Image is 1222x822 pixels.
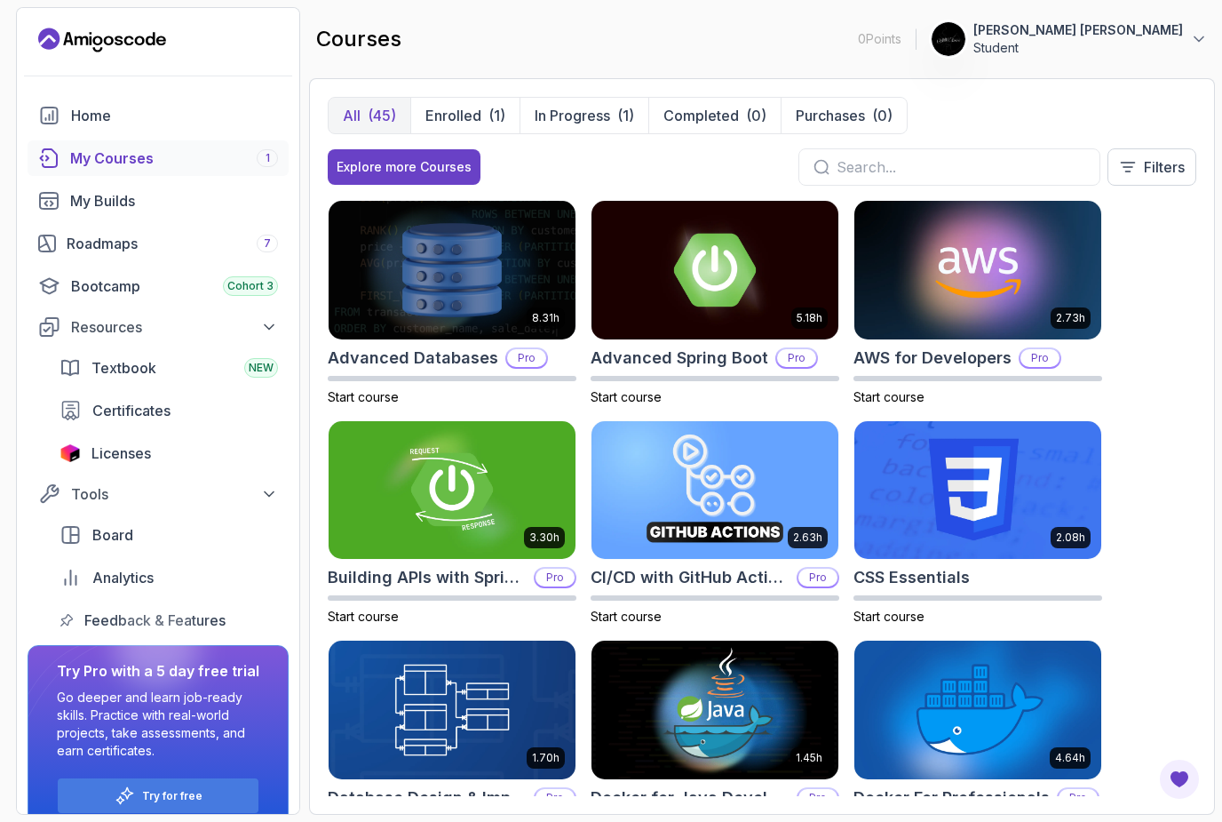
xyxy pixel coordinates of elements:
[1107,148,1196,186] button: Filters
[798,569,837,587] p: Pro
[535,105,610,126] p: In Progress
[92,567,154,588] span: Analytics
[329,98,410,133] button: All(45)
[57,778,259,814] button: Try for free
[368,105,396,126] div: (45)
[71,105,278,126] div: Home
[529,531,559,545] p: 3.30h
[1144,156,1185,178] p: Filters
[853,565,970,590] h2: CSS Essentials
[49,517,289,553] a: board
[329,421,575,560] img: Building APIs with Spring Boot card
[337,158,472,176] div: Explore more Courses
[663,105,739,126] p: Completed
[591,346,768,371] h2: Advanced Spring Boot
[854,421,1101,560] img: CSS Essentials card
[798,789,837,807] p: Pro
[507,349,546,367] p: Pro
[49,350,289,386] a: textbook
[532,311,559,325] p: 8.31h
[92,400,171,421] span: Certificates
[1055,751,1085,765] p: 4.64h
[38,26,166,54] a: Landing page
[84,610,226,631] span: Feedback & Features
[329,201,575,339] img: Advanced Databases card
[853,609,924,624] span: Start course
[1020,349,1059,367] p: Pro
[71,316,278,338] div: Resources
[973,39,1183,57] p: Student
[591,786,790,810] h2: Docker for Java Developers
[227,279,274,293] span: Cohort 3
[796,105,865,126] p: Purchases
[796,751,822,765] p: 1.45h
[28,478,289,510] button: Tools
[488,105,505,126] div: (1)
[591,609,662,624] span: Start course
[60,444,81,462] img: jetbrains icon
[1158,758,1201,801] button: Open Feedback Button
[71,483,278,505] div: Tools
[91,357,156,379] span: Textbook
[328,565,527,590] h2: Building APIs with Spring Boot
[777,349,816,367] p: Pro
[343,105,361,126] p: All
[28,268,289,304] a: bootcamp
[853,389,924,404] span: Start course
[932,22,965,56] img: user profile image
[57,689,259,760] p: Go deeper and learn job-ready skills. Practice with real-world projects, take assessments, and ea...
[329,641,575,779] img: Database Design & Implementation card
[70,148,278,169] div: My Courses
[853,346,1012,371] h2: AWS for Developers
[328,346,498,371] h2: Advanced Databases
[532,751,559,765] p: 1.70h
[266,151,270,165] span: 1
[71,275,278,297] div: Bootcamp
[648,98,781,133] button: Completed(0)
[1059,789,1098,807] p: Pro
[797,311,822,325] p: 5.18h
[617,105,634,126] div: (1)
[591,565,790,590] h2: CI/CD with GitHub Actions
[28,140,289,176] a: courses
[781,98,907,133] button: Purchases(0)
[973,21,1183,39] p: [PERSON_NAME] [PERSON_NAME]
[837,156,1085,178] input: Search...
[536,569,575,587] p: Pro
[746,105,766,126] div: (0)
[28,98,289,133] a: home
[142,789,202,803] a: Try for free
[328,389,399,404] span: Start course
[793,531,822,545] p: 2.63h
[854,201,1101,339] img: AWS for Developers card
[328,149,480,185] button: Explore more Courses
[853,786,1050,810] h2: Docker For Professionals
[316,25,401,53] h2: courses
[931,21,1208,57] button: user profile image[PERSON_NAME] [PERSON_NAME]Student
[49,560,289,595] a: analytics
[70,190,278,211] div: My Builds
[410,98,520,133] button: Enrolled(1)
[591,641,838,779] img: Docker for Java Developers card
[1056,531,1085,545] p: 2.08h
[28,183,289,219] a: builds
[249,361,274,375] span: NEW
[854,641,1101,779] img: Docker For Professionals card
[264,236,271,251] span: 7
[28,311,289,343] button: Resources
[591,201,838,339] img: Advanced Spring Boot card
[91,443,151,464] span: Licenses
[92,524,133,546] span: Board
[591,389,662,404] span: Start course
[520,98,648,133] button: In Progress(1)
[49,603,289,638] a: feedback
[858,30,901,48] p: 0 Points
[591,421,838,560] img: CI/CD with GitHub Actions card
[536,789,575,807] p: Pro
[67,233,278,254] div: Roadmaps
[872,105,893,126] div: (0)
[28,226,289,261] a: roadmaps
[328,609,399,624] span: Start course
